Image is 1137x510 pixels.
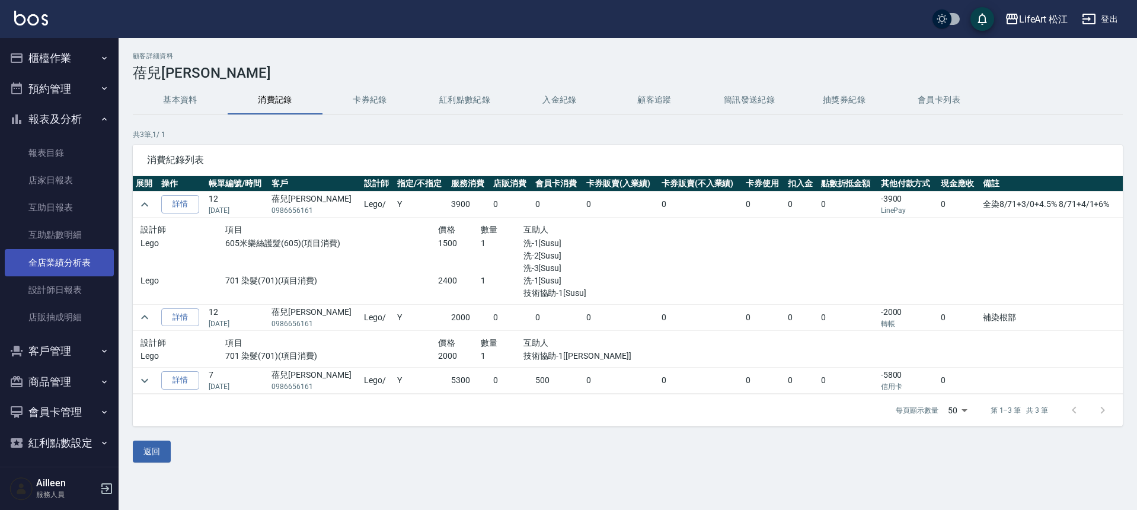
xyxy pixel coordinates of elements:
td: 0 [490,304,532,330]
button: save [970,7,994,31]
p: 共 3 筆, 1 / 1 [133,129,1123,140]
button: 預約管理 [5,74,114,104]
p: 洗-1[Susu] [523,237,651,250]
p: 0986656161 [272,205,358,216]
button: 櫃檯作業 [5,43,114,74]
p: Lego [140,350,225,362]
th: 卡券使用 [743,176,785,192]
td: 3900 [448,192,490,218]
p: Lego [140,275,225,287]
td: Y [394,368,448,394]
button: 簡訊發送紀錄 [702,86,797,114]
a: 報表目錄 [5,139,114,167]
td: 0 [743,368,785,394]
td: 0 [818,192,878,218]
span: 項目 [225,225,242,234]
p: LinePay [881,205,935,216]
td: 0 [532,192,583,218]
a: 店家日報表 [5,167,114,194]
span: 互助人 [523,225,549,234]
a: 設計師日報表 [5,276,114,304]
button: 會員卡列表 [892,86,986,114]
td: 0 [938,304,980,330]
button: LifeArt 松江 [1000,7,1073,31]
th: 指定/不指定 [394,176,448,192]
td: 0 [785,304,818,330]
p: 2000 [438,350,481,362]
a: 互助點數明細 [5,221,114,248]
td: 2000 [448,304,490,330]
span: 數量 [481,225,498,234]
th: 會員卡消費 [532,176,583,192]
th: 展開 [133,176,158,192]
p: 0986656161 [272,381,358,392]
td: 0 [938,192,980,218]
td: 0 [659,192,743,218]
th: 卡券販賣(不入業績) [659,176,743,192]
h5: Ailleen [36,477,97,489]
p: 洗-3[Susu] [523,262,651,275]
td: 0 [659,304,743,330]
th: 其他付款方式 [878,176,938,192]
td: 蓓兒[PERSON_NAME] [269,304,361,330]
th: 服務消費 [448,176,490,192]
button: expand row [136,372,154,390]
td: 全染8/71+3/0+4.5% 8/71+4/1+6% [980,192,1123,218]
td: 7 [206,368,269,394]
p: 技術協助-1[Susu] [523,287,651,299]
button: 紅利點數紀錄 [417,86,512,114]
img: Logo [14,11,48,26]
span: 價格 [438,225,455,234]
td: 0 [490,192,532,218]
a: 互助日報表 [5,194,114,221]
p: [DATE] [209,318,266,329]
div: 50 [943,394,972,426]
span: 消費紀錄列表 [147,154,1109,166]
button: 基本資料 [133,86,228,114]
p: [DATE] [209,381,266,392]
td: 0 [490,368,532,394]
button: 顧客追蹤 [607,86,702,114]
button: 入金紀錄 [512,86,607,114]
td: 0 [785,192,818,218]
p: 洗-2[Susu] [523,250,651,262]
th: 操作 [158,176,206,192]
th: 備註 [980,176,1123,192]
td: -5800 [878,368,938,394]
td: -3900 [878,192,938,218]
p: 第 1–3 筆 共 3 筆 [991,405,1048,416]
p: 2400 [438,275,481,287]
button: 客戶管理 [5,336,114,366]
span: 互助人 [523,338,549,348]
td: 蓓兒[PERSON_NAME] [269,368,361,394]
td: Y [394,192,448,218]
button: 卡券紀錄 [322,86,417,114]
td: 0 [583,304,659,330]
p: 技術協助-1[[PERSON_NAME]] [523,350,651,362]
span: 設計師 [140,338,166,348]
td: 補染根部 [980,304,1123,330]
td: 0 [785,368,818,394]
th: 卡券販賣(入業績) [583,176,659,192]
td: 0 [938,368,980,394]
th: 扣入金 [785,176,818,192]
button: 會員卡管理 [5,397,114,428]
button: 紅利點數設定 [5,428,114,458]
p: 洗-1[Susu] [523,275,651,287]
p: 0986656161 [272,318,358,329]
th: 帳單編號/時間 [206,176,269,192]
h2: 顧客詳細資料 [133,52,1123,60]
p: 服務人員 [36,489,97,500]
p: 701 染髮(701)(項目消費) [225,275,438,287]
td: 0 [532,304,583,330]
span: 設計師 [140,225,166,234]
p: 701 染髮(701)(項目消費) [225,350,438,362]
p: 1 [481,237,523,250]
div: LifeArt 松江 [1019,12,1068,27]
button: expand row [136,196,154,213]
td: Lego / [361,368,394,394]
img: Person [9,477,33,501]
h3: 蓓兒[PERSON_NAME] [133,65,1123,81]
p: 信用卡 [881,381,935,392]
button: 返回 [133,441,171,463]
